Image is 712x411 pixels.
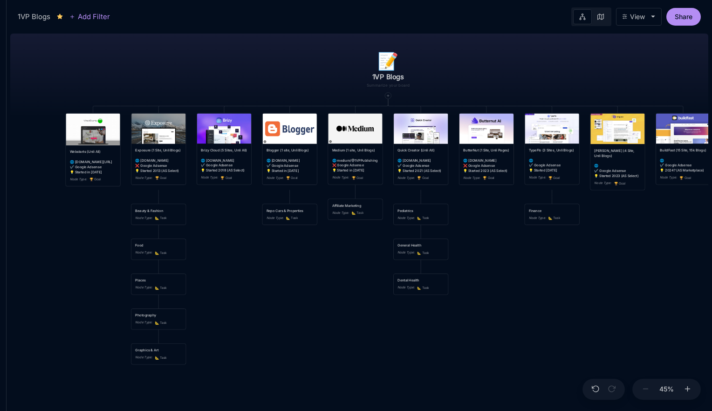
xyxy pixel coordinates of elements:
[267,175,284,180] div: Node Type :
[263,114,317,144] img: stacked cover
[417,175,429,180] span: Goal
[529,175,546,180] div: Node Type :
[131,239,186,260] div: FoodNode Type:📐Task
[131,343,186,364] div: Graphics & ArtNode Type:📐Task
[417,250,429,255] span: Task
[328,199,383,220] div: Affiliate MarketingNode Type:📐Task
[397,285,415,290] div: Node Type :
[65,113,121,186] div: stacked coverWebstarts (Unli All) 🌐 [DOMAIN_NAME][URL] ✔️ Google Adsense 💡 Started in [DATE]Node ...
[417,215,429,220] span: Task
[590,114,644,144] img: stacked cover
[135,250,152,255] div: Node Type :
[155,286,160,290] i: 📐
[155,176,160,180] i: 🏆
[135,278,182,283] div: Places
[397,243,444,248] div: General Health
[463,148,510,173] div: ButterNut (1 Site, Unli Pages) 🌐 [DOMAIN_NAME] ❌ Google Adsense 💡 Started 2023 (AS Select)
[286,176,291,180] i: 🏆
[339,39,438,99] div: 📝
[660,147,706,172] div: BuildFast (15 Site, 15k Blogs) 🌐 ✔️ Google Adsense 💡 2024? (AS Marketplace)
[155,176,167,181] span: Goal
[352,176,356,180] i: 🏆
[332,203,379,208] div: Affiliate Marketing
[135,208,182,213] div: Beauty & Fashion
[529,215,546,220] div: Node Type :
[548,175,560,180] span: Goal
[135,320,152,325] div: Node Type :
[155,321,160,325] i: 📐
[286,216,291,220] i: 📐
[131,274,186,295] div: PlacesNode Type:📐Task
[397,278,444,283] div: Dental Health
[267,215,284,220] div: Node Type :
[201,148,247,173] div: Brizy Cloud (5 Sites, Unli All) 🌐 [DOMAIN_NAME] ✔️ Google Adsense 💡 Started 2018 (AS Select)
[393,113,449,185] div: stacked coverQuick Creator (Unli All) 🌐 [DOMAIN_NAME] ✔️ Google Adsense 💡 Started 2021 (AS Select...
[614,181,626,186] span: Goal
[616,8,662,26] button: View
[397,215,415,220] div: Node Type :
[70,149,116,174] div: Webstarts (Unli All) 🌐 [DOMAIN_NAME][URL] ✔️ Google Adsense 💡 Started in [DATE]
[590,113,645,190] div: stacked cover[PERSON_NAME] (4 Site, Unli Blogs) 🌐 ✔️ Google Adsense 💡 Started 2023 (AS Select)Nod...
[397,250,415,255] div: Node Type :
[155,250,167,255] span: Task
[525,114,579,144] img: stacked cover
[135,243,182,248] div: Food
[656,113,711,185] div: stacked coverBuildFast (15 Site, 15k Blogs) 🌐 ✔️ Google Adsense 💡 2024? (AS Marketplace)Node Type...
[594,180,611,185] div: Node Type :
[135,348,182,353] div: Graphics & Art
[89,177,94,181] i: 🏆
[660,175,677,180] div: Node Type :
[155,215,167,220] span: Task
[131,308,186,330] div: PhotographyNode Type:📐Task
[262,113,317,185] div: stacked coverBlogger (1 site, Unli Blogs) 🌐 [DOMAIN_NAME] ✔️ Google Adsense 💡 Started in [DATE]No...
[529,208,575,213] div: Finance
[332,148,379,173] div: Medium (1 site, Unli Blogs) 🌐 medium/@1VPPublishing ❌ Google Adsense 💡 Started in [DATE]
[548,215,560,220] span: Task
[155,320,167,325] span: Task
[135,175,152,180] div: Node Type :
[417,251,422,255] i: 📐
[70,177,87,182] div: Node Type :
[614,181,619,185] i: 🏆
[417,216,422,220] i: 📐
[66,114,120,145] img: stacked cover
[393,204,449,225] div: PediatricsNode Type:📐Task
[286,215,298,220] span: Task
[18,11,50,22] div: 1VP Blogs
[135,215,152,220] div: Node Type :
[529,148,575,173] div: TypeFlo (3 Sites, Unli Blogs) 🌐 ✔️ Google Adsense 💡 Started [DATE]
[393,274,449,295] div: Dental HealthNode Type:📐Task
[483,176,487,180] i: 🏆
[332,175,349,180] div: Node Type :
[666,8,701,26] button: Share
[197,114,251,144] img: stacked cover
[397,175,415,180] div: Node Type :
[393,239,449,260] div: General HealthNode Type:📐Task
[135,313,182,318] div: Photography
[656,379,678,400] button: 45%
[524,113,580,185] div: stacked coverTypeFlo (3 Sites, Unli Blogs) 🌐 ✔️ Google Adsense 💡 Started [DATE]Node Type:🏆Goal
[352,175,363,180] span: Goal
[483,175,494,180] span: Goal
[267,208,313,213] div: Repo Cars & Properties
[131,113,186,185] div: stacked coverExposure (1 Site, Unli Blogs) 🌐 [DOMAIN_NAME] ❌ Google Adsense 💡 Started 2013 (AS Se...
[89,177,101,182] span: Goal
[679,176,684,180] i: 🏆
[220,175,232,180] span: Goal
[463,175,480,180] div: Node Type :
[656,114,710,144] img: stacked cover
[197,113,252,185] div: stacked coverBrizy Cloud (5 Sites, Unli All) 🌐 [DOMAIN_NAME] ✔️ Google Adsense 💡 Started 2018 (AS...
[328,114,382,144] img: stacked cover
[459,114,513,144] img: stacked cover
[332,210,349,215] div: Node Type :
[286,176,298,181] span: Goal
[417,286,422,290] i: 📐
[417,285,429,290] span: Task
[377,53,398,68] div: 📝
[548,176,553,180] i: 🏆
[524,204,580,225] div: FinanceNode Type:📐Task
[397,208,444,213] div: Pediatrics
[594,148,641,178] div: [PERSON_NAME] (4 Site, Unli Blogs) 🌐 ✔️ Google Adsense 💡 Started 2023 (AS Select)
[394,114,448,144] img: stacked cover
[135,148,182,173] div: Exposure (1 Site, Unli Blogs) 🌐 [DOMAIN_NAME] ❌ Google Adsense 💡 Started 2013 (AS Select)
